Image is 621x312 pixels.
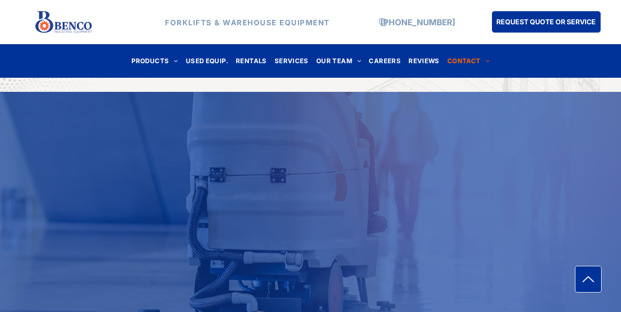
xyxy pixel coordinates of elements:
strong: FORKLIFTS & WAREHOUSE EQUIPMENT [165,17,330,27]
span: REQUEST QUOTE OR SERVICE [496,13,596,31]
a: REQUEST QUOTE OR SERVICE [492,11,601,33]
a: OUR TEAM [312,54,365,68]
a: USED EQUIP. [182,54,232,68]
a: REVIEWS [405,54,443,68]
a: CAREERS [365,54,405,68]
a: CONTACT [443,54,493,68]
a: SERVICES [271,54,312,68]
a: RENTALS [232,54,271,68]
a: PRODUCTS [128,54,182,68]
a: [PHONE_NUMBER] [380,17,455,27]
